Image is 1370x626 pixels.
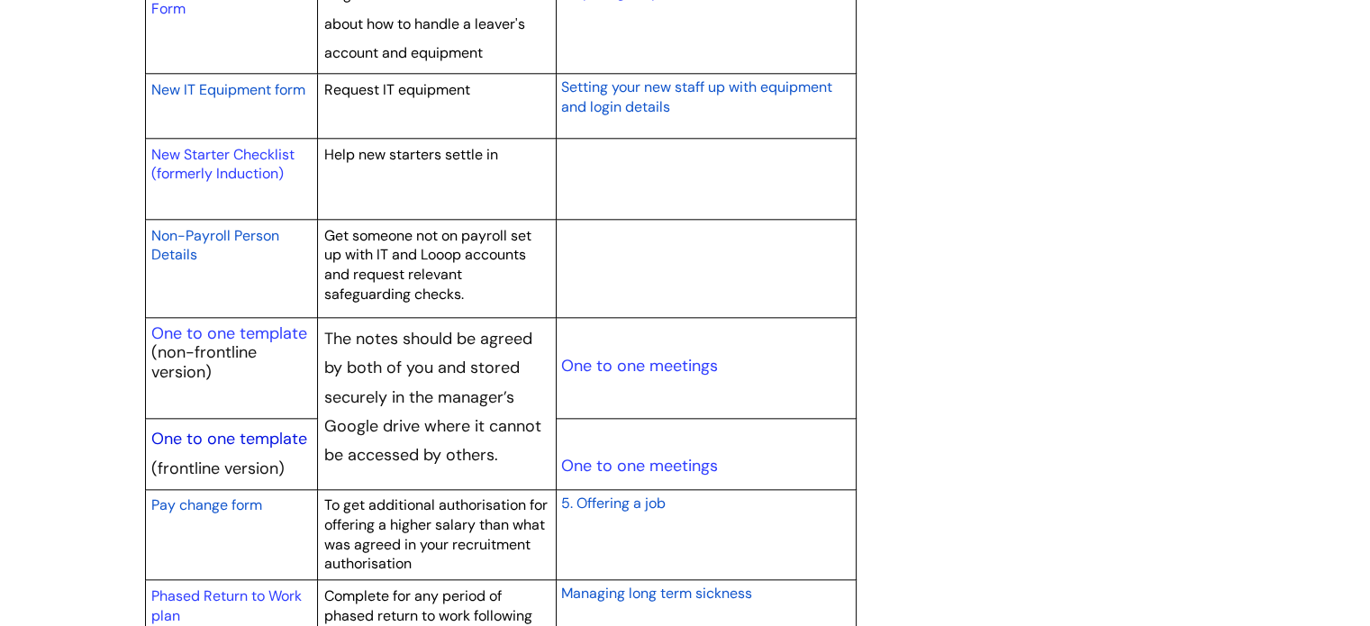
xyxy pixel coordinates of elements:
[151,428,307,449] a: One to one template
[560,582,751,603] a: Managing long term sickness
[151,322,307,344] a: One to one template
[560,492,665,513] a: 5. Offering a job
[145,418,318,489] td: (frontline version)
[324,495,548,573] span: To get additional authorisation for offering a higher salary than what was agreed in your recruit...
[560,76,831,117] a: Setting your new staff up with equipment and login details
[151,80,305,99] span: New IT Equipment form
[151,495,262,514] span: Pay change form
[324,145,498,164] span: Help new starters settle in
[151,343,312,382] p: (non-frontline version)
[151,586,302,625] a: Phased Return to Work plan
[560,455,717,476] a: One to one meetings
[560,355,717,377] a: One to one meetings
[151,78,305,100] a: New IT Equipment form
[560,584,751,603] span: Managing long term sickness
[560,77,831,116] span: Setting your new staff up with equipment and login details
[151,494,262,515] a: Pay change form
[324,226,531,304] span: Get someone not on payroll set up with IT and Looop accounts and request relevant safeguarding ch...
[151,226,279,265] span: Non-Payroll Person Details
[560,494,665,513] span: 5. Offering a job
[151,224,279,266] a: Non-Payroll Person Details
[324,80,470,99] span: Request IT equipment
[151,145,295,184] a: New Starter Checklist (formerly Induction)
[318,318,557,490] td: The notes should be agreed by both of you and stored securely in the manager’s Google drive where...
